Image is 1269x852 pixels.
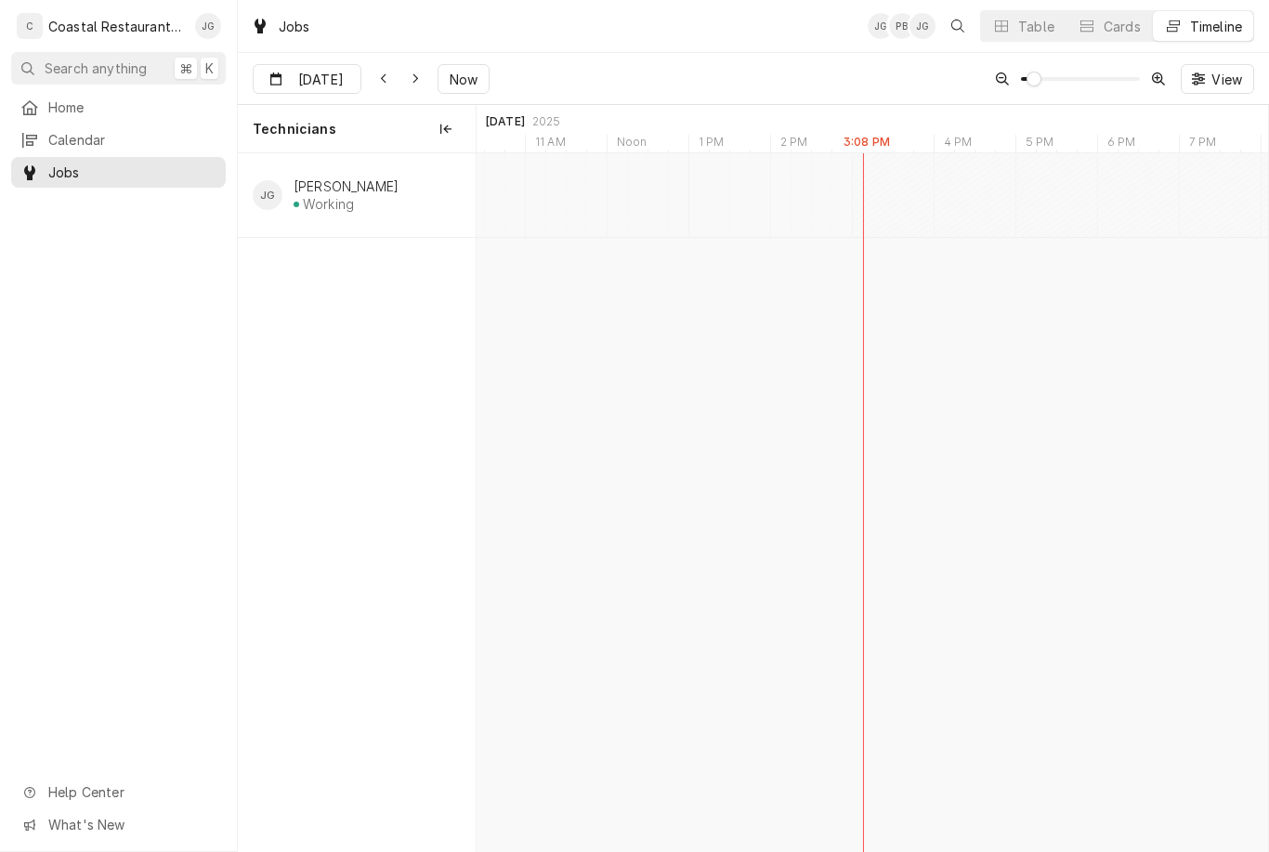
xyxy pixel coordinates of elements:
div: C [17,13,43,39]
div: 11 AM [525,135,575,155]
span: Home [48,98,216,117]
div: Phill Blush's Avatar [889,13,915,39]
div: 2 PM [770,135,818,155]
div: Cards [1104,17,1141,36]
span: K [205,59,214,78]
button: Open search [943,11,973,41]
span: View [1208,70,1246,89]
span: Jobs [48,163,216,182]
div: 7 PM [1179,135,1226,155]
div: Noon [607,135,657,155]
div: 4 PM [934,135,982,155]
label: 3:08 PM [844,135,890,150]
span: Search anything [45,59,147,78]
div: JG [868,13,894,39]
a: Home [11,92,226,123]
a: Go to What's New [11,809,226,840]
a: Calendar [11,125,226,155]
div: PB [889,13,915,39]
div: [DATE] [486,114,525,129]
button: Search anything⌘K [11,52,226,85]
div: 2025 [532,114,561,129]
div: [PERSON_NAME] [294,178,399,194]
div: James Gatton's Avatar [195,13,221,39]
div: JG [909,13,935,39]
button: Now [438,64,490,94]
a: Jobs [11,157,226,188]
div: 1 PM [688,135,734,155]
div: Technicians column. SPACE for context menu [238,105,476,153]
span: Technicians [253,120,336,138]
div: Working [303,196,354,212]
div: 6 PM [1097,135,1145,155]
span: What's New [48,815,215,834]
span: ⌘ [179,59,192,78]
div: normal [477,153,1268,852]
div: JG [195,13,221,39]
div: Timeline [1190,17,1242,36]
div: JG [253,180,282,210]
button: [DATE] [253,64,361,94]
span: Help Center [48,782,215,802]
div: James Gatton's Avatar [909,13,935,39]
div: left [238,153,476,852]
div: 5 PM [1015,135,1064,155]
button: View [1181,64,1254,94]
div: Coastal Restaurant Repair [48,17,185,36]
a: Go to Help Center [11,777,226,807]
div: James Gatton's Avatar [253,180,282,210]
div: Table [1018,17,1054,36]
div: James Gatton's Avatar [868,13,894,39]
span: Calendar [48,130,216,150]
span: Now [446,70,481,89]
